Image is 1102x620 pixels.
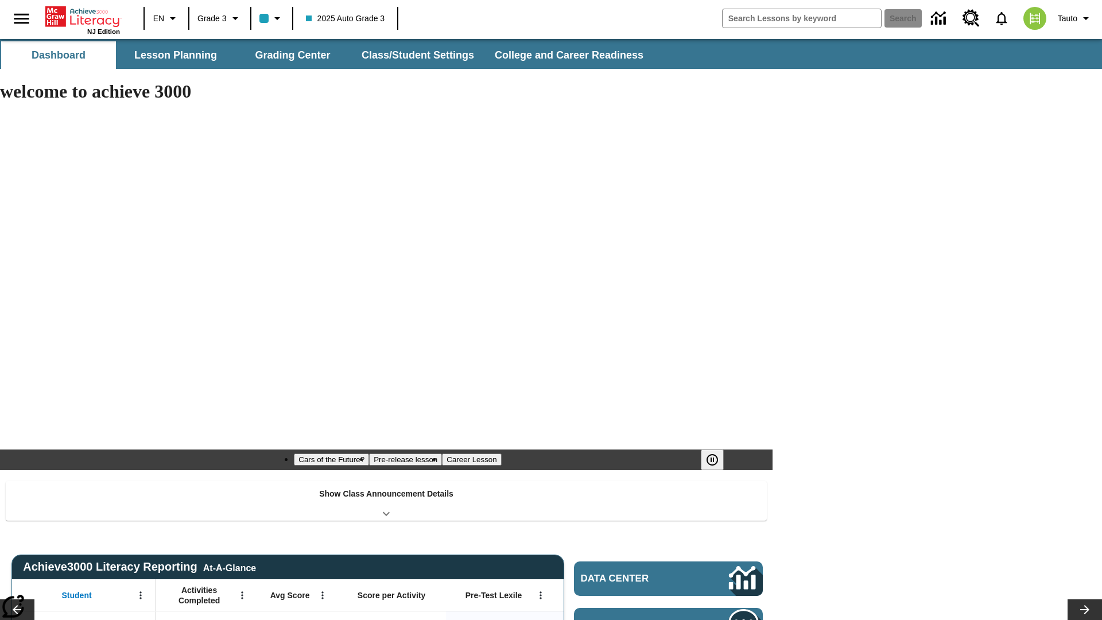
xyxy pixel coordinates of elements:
[1023,7,1046,30] img: avatar image
[255,8,289,29] button: Class color is light blue. Change class color
[1016,3,1053,33] button: Select a new avatar
[701,449,724,470] button: Pause
[1,41,116,69] button: Dashboard
[118,41,233,69] button: Lesson Planning
[234,587,251,604] button: Open Menu
[465,590,522,600] span: Pre-Test Lexile
[352,41,483,69] button: Class/Student Settings
[956,3,987,34] a: Resource Center, Will open in new tab
[358,590,426,600] span: Score per Activity
[193,8,247,29] button: Grade: Grade 3, Select a grade
[442,454,501,466] button: Slide 3 Career Lesson
[306,13,385,25] span: 2025 Auto Grade 3
[1058,13,1077,25] span: Tauto
[532,587,549,604] button: Open Menu
[314,587,331,604] button: Open Menu
[369,454,442,466] button: Slide 2 Pre-release lesson
[235,41,350,69] button: Grading Center
[148,8,185,29] button: Language: EN, Select a language
[161,585,237,606] span: Activities Completed
[153,13,164,25] span: EN
[1068,599,1102,620] button: Lesson carousel, Next
[294,454,369,466] button: Slide 1 Cars of the Future?
[45,4,120,35] div: Home
[197,13,227,25] span: Grade 3
[723,9,881,28] input: search field
[924,3,956,34] a: Data Center
[270,590,310,600] span: Avg Score
[87,28,120,35] span: NJ Edition
[45,5,120,28] a: Home
[319,488,453,500] p: Show Class Announcement Details
[62,590,92,600] span: Student
[486,41,653,69] button: College and Career Readiness
[574,561,763,596] a: Data Center
[987,3,1016,33] a: Notifications
[581,573,689,584] span: Data Center
[701,449,735,470] div: Pause
[203,561,256,573] div: At-A-Glance
[6,481,767,521] div: Show Class Announcement Details
[23,560,256,573] span: Achieve3000 Literacy Reporting
[132,587,149,604] button: Open Menu
[1053,8,1097,29] button: Profile/Settings
[5,2,38,36] button: Open side menu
